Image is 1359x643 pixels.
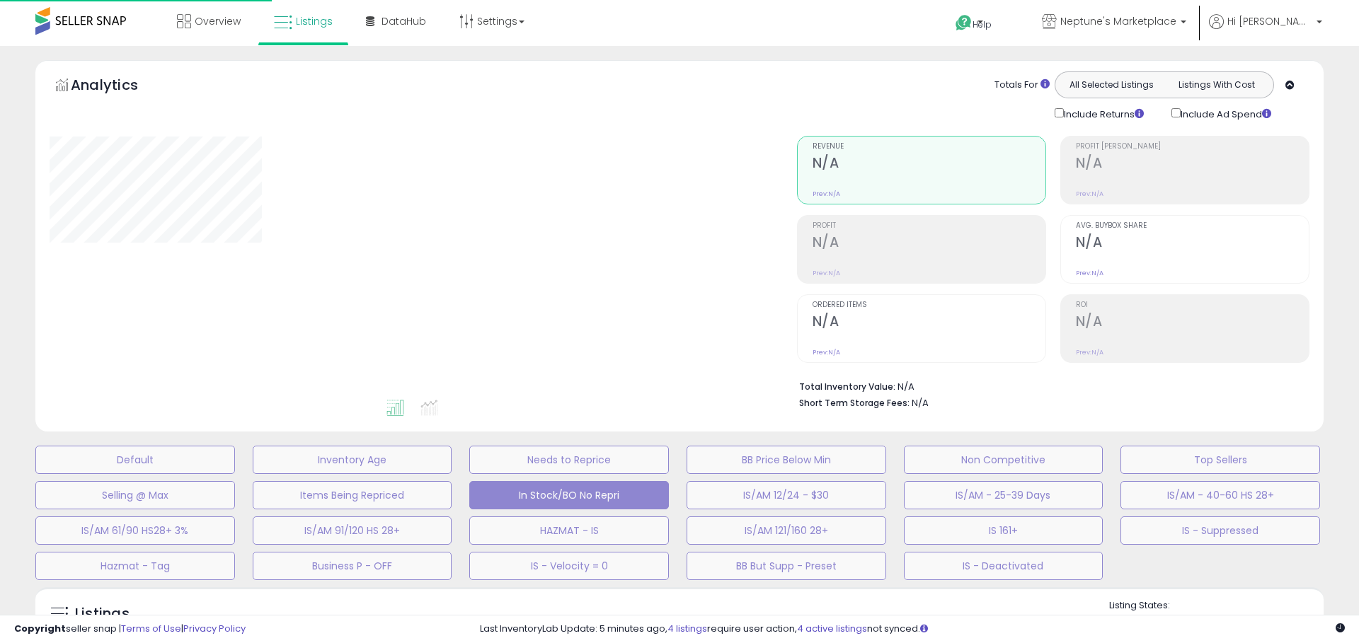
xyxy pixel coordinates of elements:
[195,14,241,28] span: Overview
[253,552,452,580] button: Business P - OFF
[1076,190,1103,198] small: Prev: N/A
[904,552,1103,580] button: IS - Deactivated
[687,446,886,474] button: BB Price Below Min
[253,516,452,545] button: IS/AM 91/120 HS 28+
[1044,105,1161,122] div: Include Returns
[469,552,669,580] button: IS - Velocity = 0
[1076,155,1309,174] h2: N/A
[799,397,910,409] b: Short Term Storage Fees:
[1076,313,1309,332] h2: N/A
[35,446,235,474] button: Default
[469,446,669,474] button: Needs to Reprice
[813,348,840,357] small: Prev: N/A
[994,79,1050,92] div: Totals For
[1164,76,1269,94] button: Listings With Cost
[253,481,452,509] button: Items Being Repriced
[813,269,840,277] small: Prev: N/A
[71,75,166,98] h5: Analytics
[1120,481,1320,509] button: IS/AM - 40-60 HS 28+
[955,14,973,32] i: Get Help
[1076,234,1309,253] h2: N/A
[1076,143,1309,151] span: Profit [PERSON_NAME]
[1076,348,1103,357] small: Prev: N/A
[1076,222,1309,230] span: Avg. Buybox Share
[813,190,840,198] small: Prev: N/A
[35,481,235,509] button: Selling @ Max
[799,381,895,393] b: Total Inventory Value:
[14,622,246,636] div: seller snap | |
[813,222,1045,230] span: Profit
[912,396,929,410] span: N/A
[35,516,235,545] button: IS/AM 61/90 HS28+ 3%
[904,481,1103,509] button: IS/AM - 25-39 Days
[813,301,1045,309] span: Ordered Items
[1209,14,1322,46] a: Hi [PERSON_NAME]
[296,14,333,28] span: Listings
[469,481,669,509] button: In Stock/BO No Repri
[904,446,1103,474] button: Non Competitive
[1059,76,1164,94] button: All Selected Listings
[813,234,1045,253] h2: N/A
[382,14,426,28] span: DataHub
[469,516,669,545] button: HAZMAT - IS
[813,155,1045,174] h2: N/A
[799,377,1299,394] li: N/A
[813,313,1045,332] h2: N/A
[35,552,235,580] button: Hazmat - Tag
[687,481,886,509] button: IS/AM 12/24 - $30
[904,516,1103,545] button: IS 161+
[687,516,886,545] button: IS/AM 121/160 28+
[1120,446,1320,474] button: Top Sellers
[944,4,1019,46] a: Help
[687,552,886,580] button: BB But Supp - Preset
[1161,105,1294,122] div: Include Ad Spend
[1076,269,1103,277] small: Prev: N/A
[1076,301,1309,309] span: ROI
[1120,516,1320,545] button: IS - Suppressed
[1227,14,1312,28] span: Hi [PERSON_NAME]
[813,143,1045,151] span: Revenue
[14,622,66,635] strong: Copyright
[253,446,452,474] button: Inventory Age
[973,18,992,30] span: Help
[1060,14,1176,28] span: Neptune's Marketplace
